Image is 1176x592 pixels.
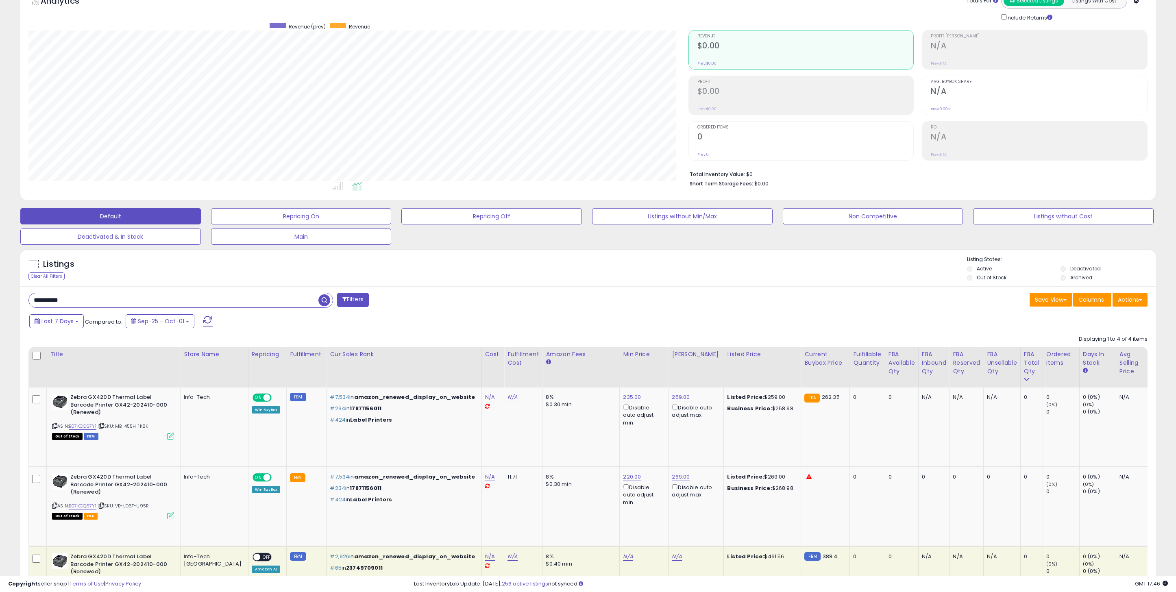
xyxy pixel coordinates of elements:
small: Prev: N/A [931,61,947,66]
div: ASIN: [52,394,174,439]
span: ROI [931,125,1147,130]
div: Disable auto adjust max [672,483,717,498]
button: Repricing Off [401,208,582,224]
div: Cur Sales Rank [330,350,478,359]
button: Listings without Cost [973,208,1154,224]
span: FBA [84,513,98,520]
b: Zebra GX420D Thermal Label Barcode Printer GX42-202410-000 (Renewed) [70,394,169,418]
span: Sep-25 - Oct-01 [138,317,184,325]
div: 0 (0%) [1083,553,1116,560]
a: N/A [485,553,495,561]
small: (0%) [1083,401,1094,408]
div: 0 [1046,488,1079,495]
span: #424 [330,496,346,503]
span: OFF [270,394,283,401]
h2: $0.00 [697,41,914,52]
a: 220.00 [623,473,641,481]
div: Info-Tech [184,394,242,401]
div: 11.71 [507,473,536,481]
span: 2025-10-10 17:46 GMT [1135,580,1168,588]
b: Business Price: [727,405,772,412]
b: Listed Price: [727,393,764,401]
div: Clear All Filters [28,272,65,280]
span: 388.4 [823,553,838,560]
a: Terms of Use [70,580,104,588]
span: 17871156011 [350,405,381,412]
small: (0%) [1046,401,1058,408]
div: N/A [953,394,977,401]
div: Store Name [184,350,245,359]
div: 0 [889,473,912,481]
a: B07KCQ67Y1 [69,423,96,430]
span: $0.00 [754,180,769,187]
span: ON [253,474,264,481]
label: Out of Stock [977,274,1006,281]
div: Fulfillment [290,350,323,359]
span: Label Printers [350,416,392,424]
div: N/A [1119,473,1146,481]
span: OFF [260,554,273,561]
span: Ordered Items [697,125,914,130]
span: #7,534 [330,393,349,401]
div: Avg Selling Price [1119,350,1149,376]
div: 0 [987,473,1014,481]
div: 0 (0%) [1083,473,1116,481]
span: 23749709011 [346,564,383,572]
div: Disable auto adjust min [623,403,662,427]
a: 235.00 [623,393,641,401]
div: Include Returns [995,13,1062,22]
button: Last 7 Days [29,314,84,328]
div: 0 [1024,394,1037,401]
span: | SKU: VB-LD6T-U95R [98,503,149,509]
span: Profit [PERSON_NAME] [931,34,1147,39]
b: Short Term Storage Fees: [690,180,753,187]
b: Total Inventory Value: [690,171,745,178]
p: in [330,553,475,560]
button: Default [20,208,201,224]
div: Amazon Fees [546,350,616,359]
div: 0 (0%) [1083,488,1116,495]
button: Filters [337,293,369,307]
span: amazon_renewed_display_on_website [354,473,475,481]
p: in [330,405,475,412]
div: $268.98 [727,485,795,492]
label: Active [977,265,992,272]
button: Non Competitive [783,208,963,224]
small: FBA [804,394,819,403]
span: #234 [330,484,345,492]
span: Compared to: [85,318,122,326]
button: Actions [1113,293,1148,307]
p: in [330,416,475,424]
div: N/A [987,394,1014,401]
a: N/A [507,553,517,561]
span: All listings that are currently out of stock and unavailable for purchase on Amazon [52,433,83,440]
small: Prev: $0.00 [697,107,716,111]
small: (0%) [1046,481,1058,488]
h5: Listings [43,259,74,270]
div: 8% [546,394,613,401]
span: ON [253,394,264,401]
div: Days In Stock [1083,350,1113,367]
a: Privacy Policy [105,580,141,588]
small: Amazon Fees. [546,359,551,366]
button: Save View [1030,293,1072,307]
small: Days In Stock. [1083,367,1088,374]
div: Min Price [623,350,665,359]
small: FBM [804,552,820,561]
h2: N/A [931,41,1147,52]
span: Profit [697,80,914,84]
b: Zebra GX420D Thermal Label Barcode Printer GX42-202410-000 (Renewed) [70,473,169,498]
div: 8% [546,553,613,560]
div: 0 [889,394,912,401]
button: Listings without Min/Max [592,208,773,224]
div: Info-Tech [GEOGRAPHIC_DATA] [184,553,242,568]
span: Columns [1078,296,1104,304]
label: Archived [1070,274,1092,281]
img: 417Gw0--pSL._SL40_.jpg [52,394,68,410]
label: Deactivated [1070,265,1101,272]
div: 0 (0%) [1083,408,1116,416]
p: in [330,394,475,401]
div: Cost [485,350,501,359]
span: All listings that are currently out of stock and unavailable for purchase on Amazon [52,513,83,520]
div: Listed Price [727,350,797,359]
